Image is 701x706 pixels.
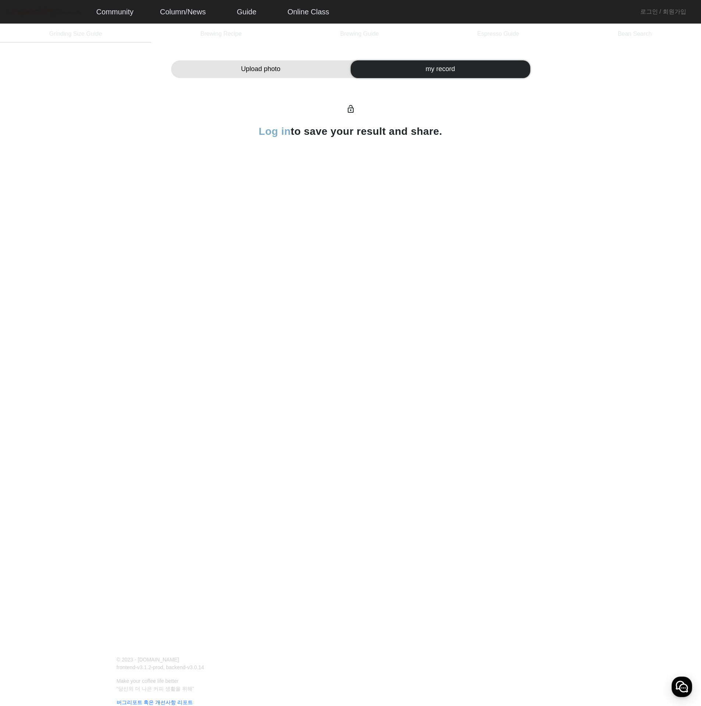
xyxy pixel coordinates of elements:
[112,656,346,671] p: © 2023 - [DOMAIN_NAME] frontend-v3.1.2-prod, backend-v3.0.14
[231,2,262,22] a: Guide
[241,64,280,74] span: Upload photo
[425,64,455,74] span: my record
[340,31,379,37] span: Brewing Guide
[6,6,83,18] img: logo
[95,233,141,252] a: Settings
[49,233,95,252] a: Messages
[201,31,242,37] span: Brewing Recipe
[346,105,355,113] mat-icon: lock_open
[19,245,32,250] span: Home
[49,31,102,37] span: Grinding Size Guide
[259,126,291,137] span: Log in
[109,245,127,250] span: Settings
[171,125,530,138] h1: to save your result and share.
[61,245,83,251] span: Messages
[154,2,212,22] a: Column/News
[112,677,580,693] p: Make your coffee life better “당신의 더 나은 커피 생활을 위해”
[640,7,686,16] a: 로그인 / 회원가입
[2,233,49,252] a: Home
[91,2,139,22] a: Community
[282,2,335,22] a: Online Class
[477,31,519,37] span: Espresso Guide
[618,31,652,37] span: Bean Search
